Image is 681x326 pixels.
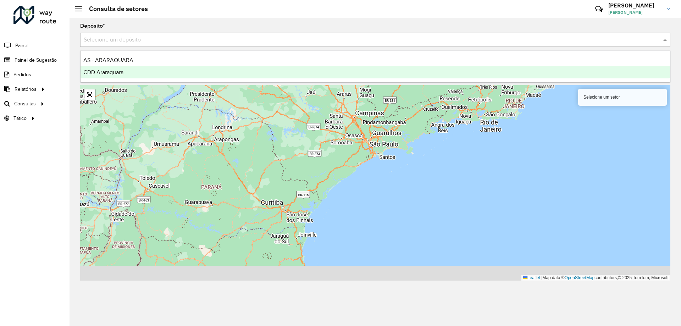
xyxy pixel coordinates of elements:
div: Selecione um setor [578,89,667,106]
span: Painel de Sugestão [15,56,57,64]
a: Leaflet [523,275,540,280]
ng-dropdown-panel: Options list [80,50,670,83]
span: Painel [15,42,28,49]
span: | [541,275,542,280]
a: OpenStreetMap [565,275,595,280]
h2: Consulta de setores [82,5,148,13]
label: Depósito [80,22,105,30]
a: Abrir mapa em tela cheia [84,89,95,100]
span: AS - ARARAQUARA [83,57,133,63]
span: Consultas [14,100,36,107]
span: Tático [13,115,27,122]
span: CDD Araraquara [83,69,123,75]
h3: [PERSON_NAME] [608,2,661,9]
span: [PERSON_NAME] [608,9,661,16]
span: Pedidos [13,71,31,78]
span: Relatórios [15,85,37,93]
a: Contato Rápido [591,1,607,17]
div: Map data © contributors,© 2025 TomTom, Microsoft [521,275,670,281]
